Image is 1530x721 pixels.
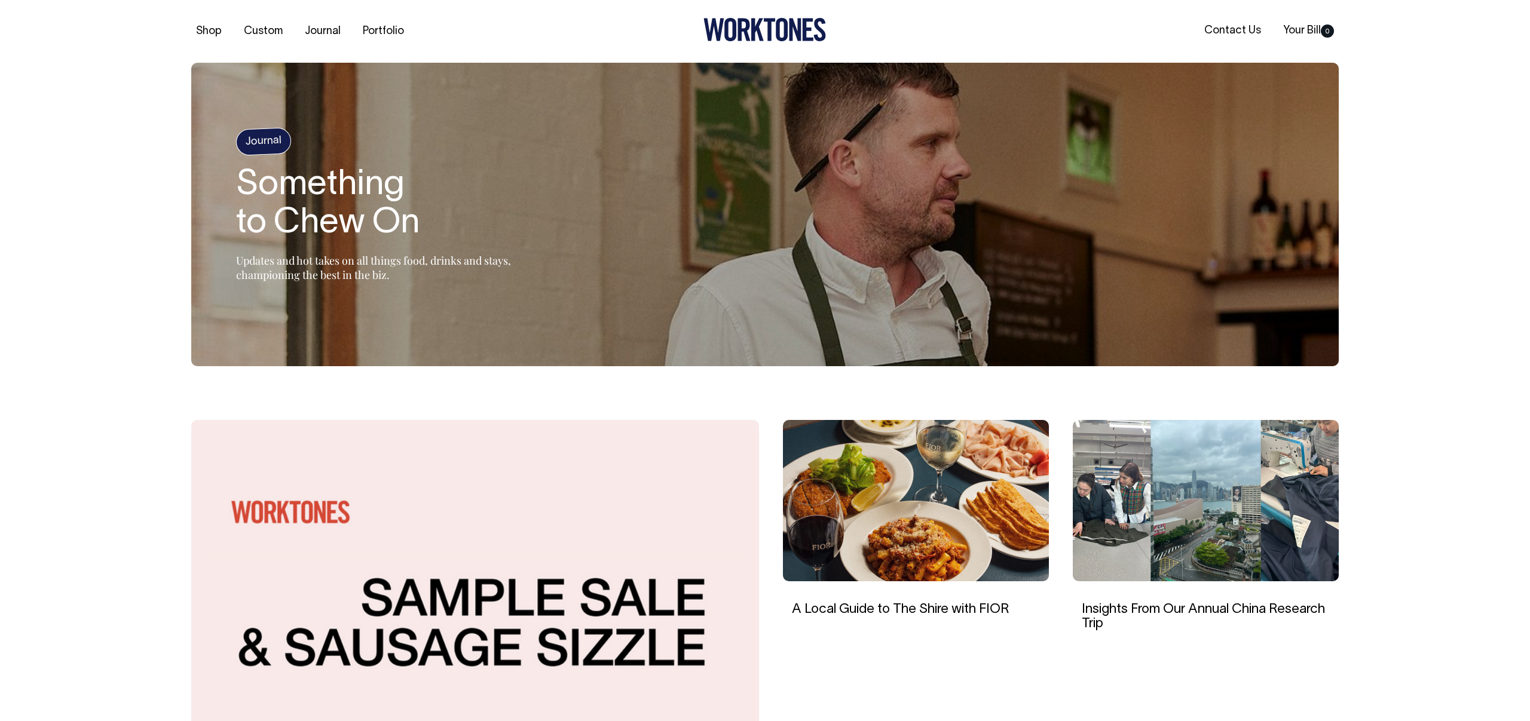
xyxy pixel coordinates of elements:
a: Custom [239,22,287,41]
a: Portfolio [358,22,409,41]
a: Shop [191,22,227,41]
a: Contact Us [1199,21,1266,41]
h4: Journal [235,127,292,156]
img: Insights From Our Annual China Research Trip [1073,420,1339,581]
a: Insights From Our Annual China Research Trip [1082,603,1325,630]
a: Journal [300,22,345,41]
a: A Local Guide to The Shire with FIOR [792,603,1009,615]
p: Updates and hot takes on all things food, drinks and stays, championing the best in the biz. [236,253,535,282]
a: Your Bill0 [1278,21,1339,41]
span: 0 [1321,24,1334,38]
img: A Local Guide to The Shire with FIOR [783,420,1049,581]
h1: Something to Chew On [236,167,535,243]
